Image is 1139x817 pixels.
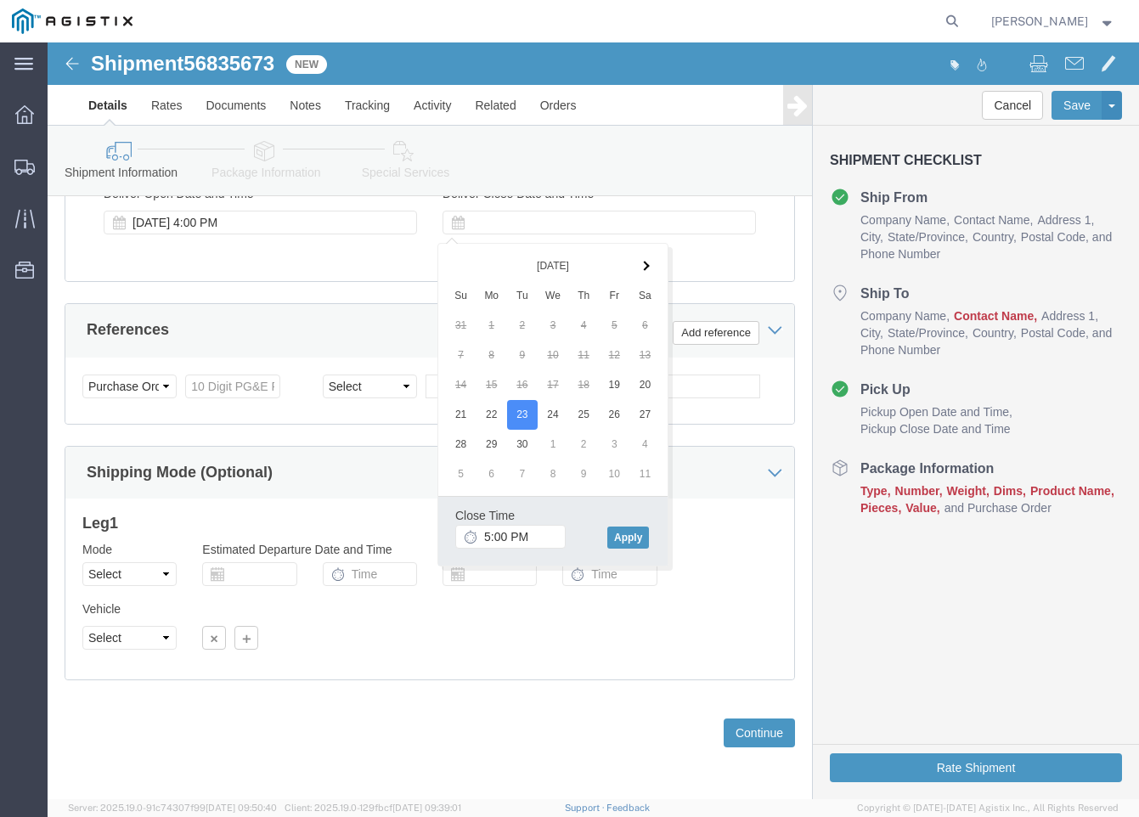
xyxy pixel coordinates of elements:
[392,803,461,813] span: [DATE] 09:39:01
[285,803,461,813] span: Client: 2025.19.0-129fbcf
[12,8,133,34] img: logo
[565,803,607,813] a: Support
[68,803,277,813] span: Server: 2025.19.0-91c74307f99
[206,803,277,813] span: [DATE] 09:50:40
[990,11,1116,31] button: [PERSON_NAME]
[857,801,1119,815] span: Copyright © [DATE]-[DATE] Agistix Inc., All Rights Reserved
[991,12,1088,31] span: Lucero Lizaola
[48,42,1139,799] iframe: FS Legacy Container
[606,803,650,813] a: Feedback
